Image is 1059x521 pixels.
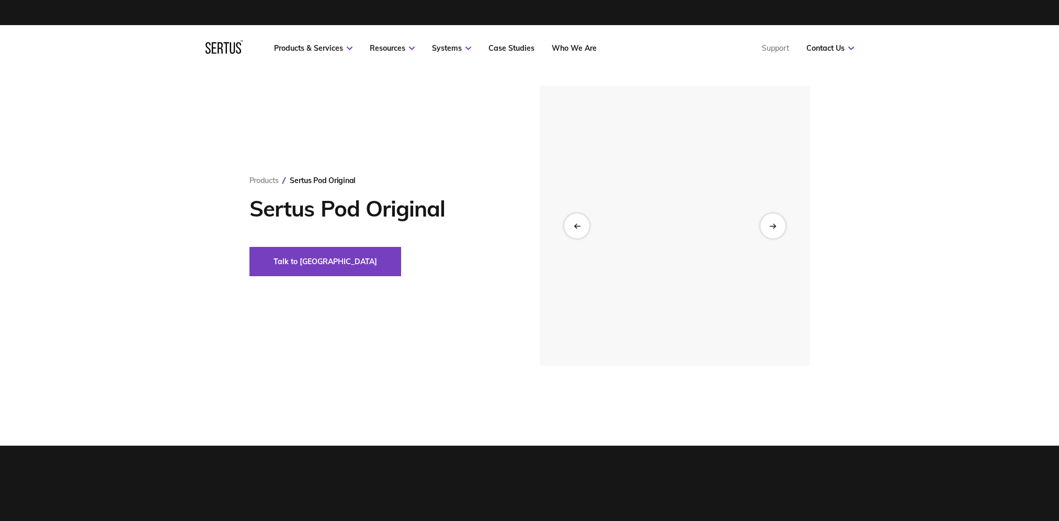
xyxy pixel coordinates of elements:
[762,43,789,53] a: Support
[552,43,597,53] a: Who We Are
[249,247,401,276] button: Talk to [GEOGRAPHIC_DATA]
[274,43,352,53] a: Products & Services
[806,43,854,53] a: Contact Us
[249,196,508,222] h1: Sertus Pod Original
[249,176,279,185] a: Products
[432,43,471,53] a: Systems
[370,43,415,53] a: Resources
[488,43,534,53] a: Case Studies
